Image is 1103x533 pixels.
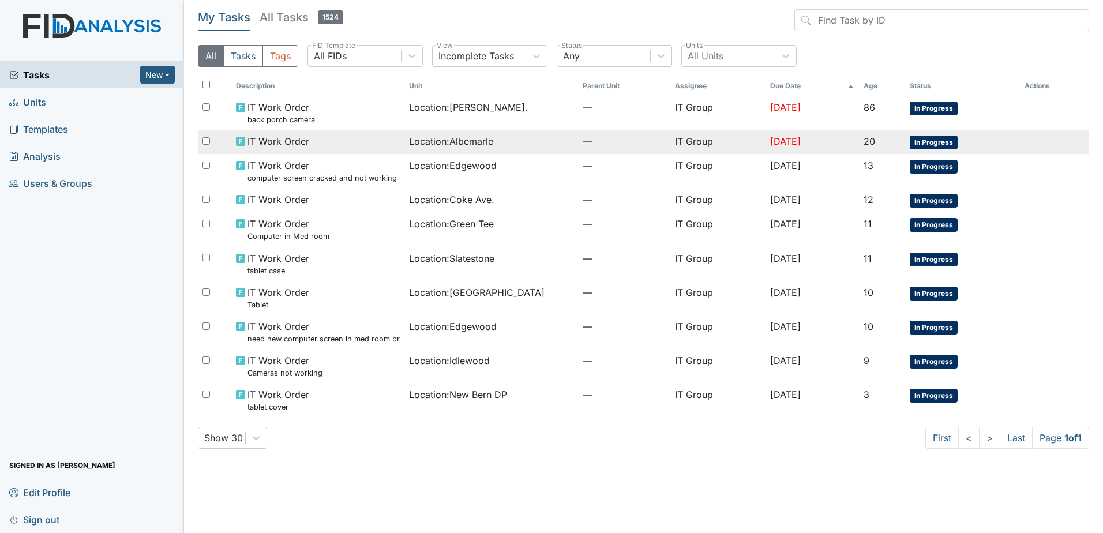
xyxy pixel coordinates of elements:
span: In Progress [910,287,958,301]
span: 86 [864,102,875,113]
td: IT Group [670,383,765,417]
div: All Units [688,49,723,63]
span: Location : [GEOGRAPHIC_DATA] [409,286,545,299]
span: Page [1032,427,1089,449]
span: IT Work Order need new computer screen in med room broken dont work [247,320,400,344]
span: In Progress [910,218,958,232]
input: Find Task by ID [794,9,1089,31]
span: IT Work Order computer screen cracked and not working need new one [247,159,400,183]
span: [DATE] [770,102,801,113]
span: — [583,354,666,367]
span: IT Work Order [247,134,309,148]
small: tablet cover [247,401,309,412]
span: Location : Slatestone [409,252,494,265]
td: IT Group [670,96,765,130]
small: back porch camera [247,114,315,125]
span: In Progress [910,160,958,174]
span: — [583,193,666,207]
span: Sign out [9,511,59,528]
span: Location : Coke Ave. [409,193,494,207]
span: Location : Idlewood [409,354,490,367]
span: 11 [864,253,872,264]
span: Location : Edgewood [409,320,497,333]
span: [DATE] [770,287,801,298]
span: IT Work Order [247,193,309,207]
td: IT Group [670,281,765,315]
th: Assignee [670,76,765,96]
span: Signed in as [PERSON_NAME] [9,456,115,474]
strong: 1 of 1 [1064,432,1082,444]
span: 11 [864,218,872,230]
span: IT Work Order Cameras not working [247,354,322,378]
span: — [583,134,666,148]
span: IT Work Order back porch camera [247,100,315,125]
span: Location : New Bern DP [409,388,507,401]
button: New [140,66,175,84]
a: > [979,427,1000,449]
span: 13 [864,160,873,171]
button: All [198,45,224,67]
div: All FIDs [314,49,347,63]
td: IT Group [670,188,765,212]
small: Computer in Med room [247,231,329,242]
span: — [583,100,666,114]
span: Edit Profile [9,483,70,501]
button: Tags [262,45,298,67]
small: Tablet [247,299,309,310]
td: IT Group [670,247,765,281]
small: Cameras not working [247,367,322,378]
span: 20 [864,136,875,147]
span: — [583,320,666,333]
div: Type filter [198,45,298,67]
a: Last [1000,427,1033,449]
td: IT Group [670,130,765,154]
span: Location : [PERSON_NAME]. [409,100,528,114]
span: Users & Groups [9,174,92,192]
span: — [583,286,666,299]
th: Actions [1020,76,1078,96]
a: First [925,427,959,449]
nav: task-pagination [925,427,1089,449]
span: — [583,159,666,172]
input: Toggle All Rows Selected [202,81,210,88]
span: — [583,252,666,265]
span: In Progress [910,194,958,208]
span: [DATE] [770,355,801,366]
span: Templates [9,120,68,138]
a: < [958,427,980,449]
td: IT Group [670,315,765,349]
small: computer screen cracked and not working need new one [247,172,400,183]
small: need new computer screen in med room broken dont work [247,333,400,344]
span: Location : Albemarle [409,134,493,148]
span: IT Work Order tablet case [247,252,309,276]
span: — [583,217,666,231]
span: [DATE] [770,253,801,264]
a: Tasks [9,68,140,82]
span: In Progress [910,355,958,369]
h5: My Tasks [198,9,250,25]
div: Show 30 [204,431,243,445]
td: IT Group [670,154,765,188]
span: 9 [864,355,869,366]
span: [DATE] [770,194,801,205]
span: Location : Green Tee [409,217,494,231]
th: Toggle SortBy [905,76,1019,96]
span: Analysis [9,147,61,165]
span: 10 [864,321,873,332]
span: — [583,388,666,401]
span: [DATE] [770,160,801,171]
th: Toggle SortBy [404,76,578,96]
td: IT Group [670,349,765,383]
span: In Progress [910,102,958,115]
th: Toggle SortBy [578,76,670,96]
span: Location : Edgewood [409,159,497,172]
span: [DATE] [770,218,801,230]
span: In Progress [910,321,958,335]
small: tablet case [247,265,309,276]
td: IT Group [670,212,765,246]
span: [DATE] [770,321,801,332]
th: Toggle SortBy [231,76,405,96]
span: [DATE] [770,389,801,400]
div: Any [563,49,580,63]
